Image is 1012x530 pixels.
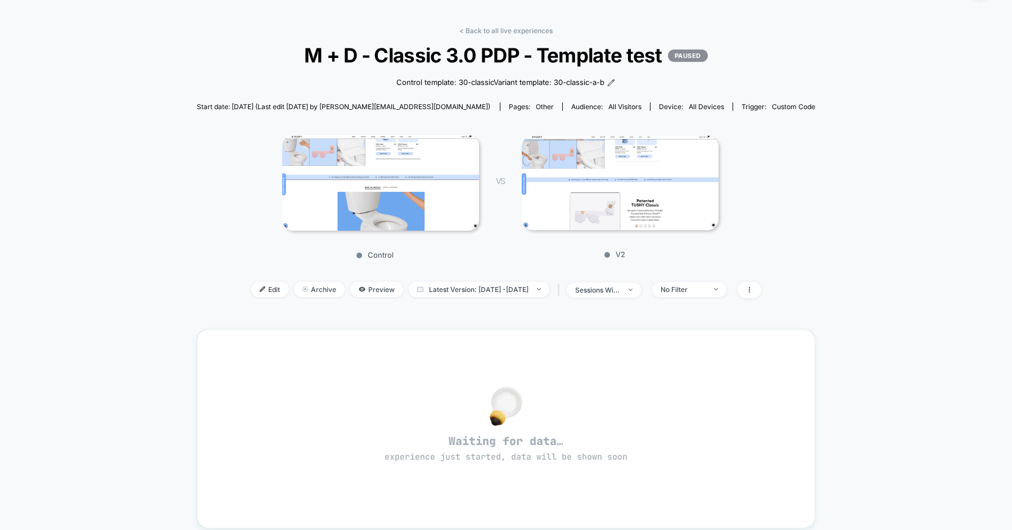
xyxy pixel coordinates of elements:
div: Audience: [571,102,641,111]
img: end [302,286,308,292]
div: Pages: [509,102,554,111]
span: All Visitors [608,102,641,111]
img: V2 main [522,136,719,230]
span: other [536,102,554,111]
a: < Back to all live experiences [459,26,553,35]
span: Control template: 30-classicVariant template: 30-classic-a-b [396,77,604,88]
img: edit [260,286,265,292]
span: Preview [350,282,403,297]
img: end [537,288,541,290]
span: Custom Code [772,102,815,111]
div: No Filter [661,285,706,294]
p: V2 [516,250,713,259]
span: VS [496,176,505,186]
img: Control main [282,135,479,231]
img: end [629,289,632,291]
img: calendar [417,286,423,292]
span: Latest Version: [DATE] - [DATE] [409,282,549,297]
img: end [714,288,718,290]
p: Control [277,250,473,259]
span: Start date: [DATE] (Last edit [DATE] by [PERSON_NAME][EMAIL_ADDRESS][DOMAIN_NAME]) [197,102,490,111]
img: no_data [490,387,522,426]
span: Device: [650,102,733,111]
span: M + D - Classic 3.0 PDP - Template test [228,43,784,67]
span: Waiting for data… [217,434,796,463]
span: Archive [294,282,345,297]
div: Trigger: [742,102,815,111]
span: Edit [251,282,288,297]
p: PAUSED [668,50,708,62]
span: experience just started, data will be shown soon [385,451,627,462]
span: | [555,282,567,298]
div: sessions with impression [575,286,620,294]
span: all devices [689,102,724,111]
